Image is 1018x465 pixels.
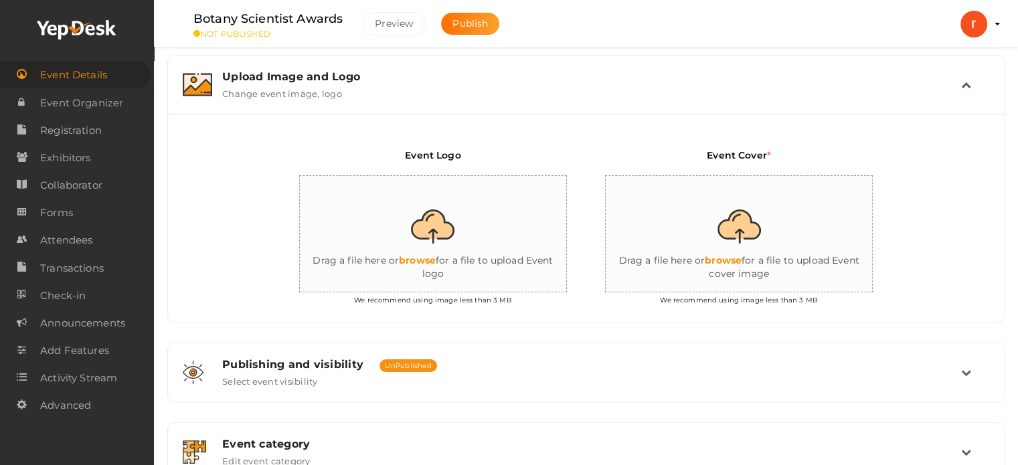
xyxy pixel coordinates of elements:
[405,149,460,172] label: Event Logo
[40,365,117,391] span: Activity Stream
[379,359,437,372] span: UnPublished
[40,117,102,144] span: Registration
[40,282,86,309] span: Check-in
[193,9,343,29] label: Botany Scientist Awards
[441,13,499,35] button: Publish
[175,377,997,389] a: Publishing and visibility UnPublished Select event visibility
[222,83,342,99] label: Change event image, logo
[40,145,90,171] span: Exhibitors
[40,62,107,88] span: Event Details
[222,371,318,387] label: Select event visibility
[40,337,109,364] span: Add Features
[40,199,73,226] span: Forms
[363,12,425,35] button: Preview
[40,90,123,116] span: Event Organizer
[707,149,771,172] label: Event Cover
[175,89,997,102] a: Upload Image and Logo Change event image, logo
[40,255,104,282] span: Transactions
[183,73,212,96] img: image.svg
[290,292,576,305] p: We recommend using image less than 3 MB
[40,310,125,337] span: Announcements
[222,438,961,450] div: Event category
[193,29,343,39] small: NOT PUBLISHED
[222,358,363,371] span: Publishing and visibility
[183,440,206,464] img: category.svg
[183,361,203,384] img: shared-vision.svg
[596,292,882,305] p: We recommend using image less than 3 MB
[40,392,91,419] span: Advanced
[40,227,92,254] span: Attendees
[452,17,488,29] span: Publish
[960,11,987,37] img: ACg8ocKlt2MzV08jhWGz6zRJfK0Kr_dLivhG9Rsc0PJn53pk8-qHaQ=s100
[40,172,102,199] span: Collaborator
[222,70,961,83] div: Upload Image and Logo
